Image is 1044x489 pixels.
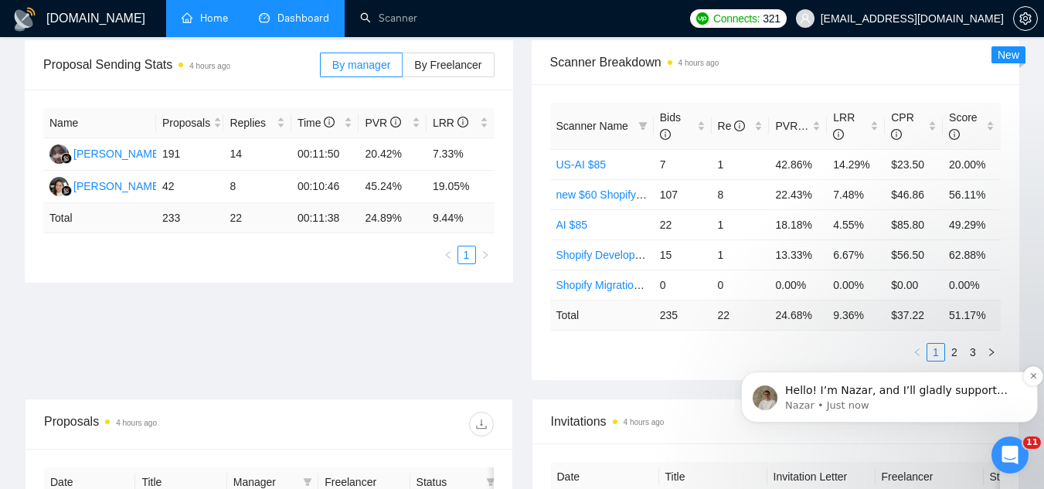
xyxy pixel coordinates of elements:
div: joined the conversation [94,256,235,270]
span: user [800,13,811,24]
td: 9.36 % [827,300,885,330]
td: 0.00% [827,270,885,300]
button: Home [242,6,271,36]
span: More in the Help Center [107,215,253,228]
span: Dashboard [277,12,329,25]
td: Total [43,203,156,233]
strong: Error message: "No suitable Upwork worker found for the specified location. Please check that you... [63,110,257,188]
span: By manager [332,59,390,71]
a: homeHome [182,12,228,25]
time: 4 hours ago [189,62,230,70]
span: info-circle [390,117,401,127]
span: info-circle [833,129,844,140]
td: $56.50 [885,239,943,270]
button: download [469,412,494,436]
button: Start recording [98,371,111,383]
span: Scanner Breakdown [550,53,1001,72]
td: $ 37.22 [885,300,943,330]
td: 0.00% [769,270,827,300]
span: CPR [891,111,914,141]
td: 00:11:38 [291,203,359,233]
span: info-circle [949,129,960,140]
span: Proposal Sending Stats [43,55,320,74]
button: Send a message… [265,365,290,389]
a: Shopify Development $60 [556,249,680,261]
span: info-circle [660,129,671,140]
td: 0.00% [943,270,1001,300]
span: left [444,250,453,260]
button: Upload attachment [73,371,86,383]
td: 22 [223,203,291,233]
th: Name [43,108,156,138]
img: gigradar-bm.png [61,185,72,196]
div: [PERSON_NAME] Ayra [73,145,187,162]
td: 24.89 % [359,203,427,233]
td: 19.05% [427,171,495,203]
a: NF[PERSON_NAME] Ayra [49,147,187,159]
button: Gif picker [49,371,61,383]
h1: Nazar [75,8,111,19]
td: 1 [712,239,770,270]
td: 45.24% [359,171,427,203]
img: NF [49,144,69,164]
b: Nazar [94,258,124,269]
img: Profile image for Nazar [74,256,90,271]
img: upwork-logo.png [696,12,709,25]
div: Nazar says… [12,253,297,289]
td: 15 [654,239,712,270]
a: Shopify Migration $60 [556,279,661,291]
span: LRR [433,117,468,129]
span: filter [486,477,495,487]
span: PVR [775,120,811,132]
button: Emoji picker [24,371,36,383]
td: 8 [223,171,291,203]
span: 321 [763,10,780,27]
span: Bids [660,111,681,141]
button: go back [10,6,39,36]
span: Time [298,117,335,129]
button: right [476,246,495,264]
td: 7 [654,149,712,179]
span: setting [1014,12,1037,25]
td: 6.67% [827,239,885,270]
iframe: Intercom notifications message [735,339,1044,447]
img: logo [12,7,37,32]
div: Hello! I’m Nazar, and I’ll gladly support you with your request 😊 [25,298,241,328]
span: Re [718,120,746,132]
td: 7.48% [827,179,885,209]
p: Active [75,19,106,35]
div: Nazar says… [12,289,297,402]
a: More in the Help Center [48,202,296,240]
span: Invitations [551,412,1001,431]
span: By Freelancer [414,59,481,71]
td: 22 [712,300,770,330]
span: New [998,49,1019,61]
div: [PERSON_NAME] [73,178,162,195]
a: new $60 Shopify Development [556,188,703,201]
td: 14.29% [827,149,885,179]
li: Previous Page [439,246,457,264]
span: PVR [365,117,401,129]
span: Replies [230,114,274,131]
td: 49.29% [943,209,1001,239]
a: AI $85 [556,219,587,231]
span: info-circle [324,117,335,127]
time: 4 hours ago [116,419,157,427]
a: LA[PERSON_NAME] [49,179,162,192]
a: searchScanner [360,12,417,25]
button: left [439,246,457,264]
span: info-circle [457,117,468,127]
th: Proposals [156,108,224,138]
td: 22 [654,209,712,239]
td: 9.44 % [427,203,495,233]
td: 1 [712,209,770,239]
span: dashboard [259,12,270,23]
textarea: Message… [13,338,296,365]
td: $23.50 [885,149,943,179]
td: 20.42% [359,138,427,171]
